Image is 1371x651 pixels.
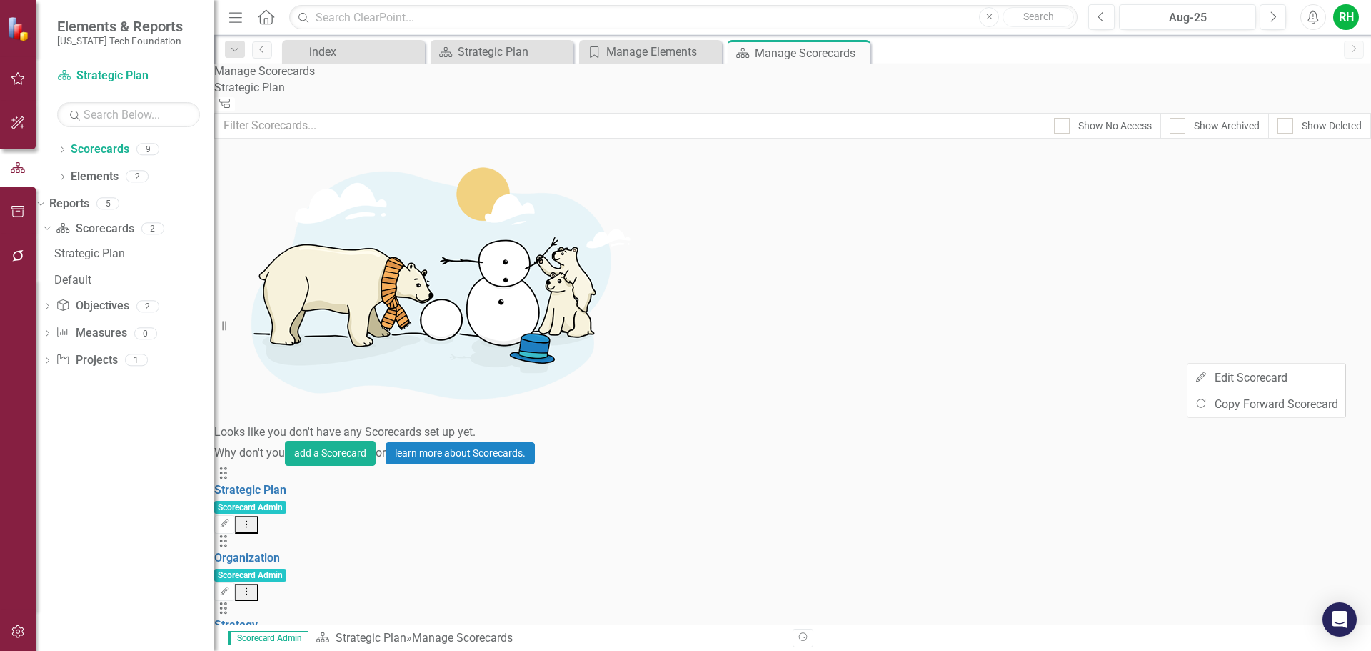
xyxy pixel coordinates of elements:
a: Scorecards [71,141,129,158]
a: Reports [49,196,89,212]
div: Default [54,274,214,287]
a: Strategic Plan [336,631,406,645]
a: Strategic Plan [57,68,200,84]
button: add a Scorecard [285,441,376,466]
div: 1 [125,354,148,367]
div: Open Intercom Messenger [1322,602,1357,637]
div: Looks like you don't have any Scorecards set up yet. [214,424,1371,441]
div: Manage Scorecards [755,44,867,62]
a: Strategic Plan [214,483,286,497]
div: Strategic Plan [54,247,214,260]
div: Manage Elements [606,43,718,61]
div: 2 [126,171,149,183]
span: Scorecard Admin [214,569,286,582]
a: Elements [71,169,119,185]
span: Elements & Reports [57,18,183,35]
div: » Manage Scorecards [316,630,782,647]
button: RH [1333,4,1359,30]
span: Scorecard Admin [228,631,308,645]
div: index [309,43,421,61]
div: Show Archived [1194,119,1260,133]
a: Copy Forward Scorecard [1187,391,1345,417]
img: Getting started [214,139,643,424]
button: Aug-25 [1119,4,1256,30]
a: learn more about Scorecards. [386,442,535,464]
button: Search [1003,7,1074,27]
div: Manage Scorecards [214,64,1371,80]
small: [US_STATE] Tech Foundation [57,35,183,46]
a: Manage Elements [583,43,718,61]
div: Strategic Plan [214,80,1371,96]
input: Search ClearPoint... [289,5,1078,30]
input: Filter Scorecards... [214,113,1045,139]
a: Measures [56,325,126,342]
span: Scorecard Admin [214,501,286,514]
a: Projects [56,352,117,369]
span: Why don't you [214,446,285,459]
div: Show No Access [1078,119,1152,133]
a: Strategic Plan [434,43,570,61]
a: Organization [214,551,280,565]
a: Strategic Plan [51,242,214,264]
div: 2 [136,300,159,312]
input: Search Below... [57,102,200,127]
div: 9 [136,144,159,156]
span: or [376,446,386,459]
div: 5 [96,197,119,209]
a: index [286,43,421,61]
a: Default [51,268,214,291]
a: Objectives [56,298,129,314]
div: Strategic Plan [458,43,570,61]
div: 0 [134,327,157,339]
a: Strategy [214,618,258,632]
span: Search [1023,11,1054,22]
a: Edit Scorecard [1187,364,1345,391]
div: 2 [141,222,164,234]
a: Scorecards [56,221,134,237]
img: ClearPoint Strategy [7,16,32,41]
div: Aug-25 [1124,9,1251,26]
div: Show Deleted [1302,119,1362,133]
